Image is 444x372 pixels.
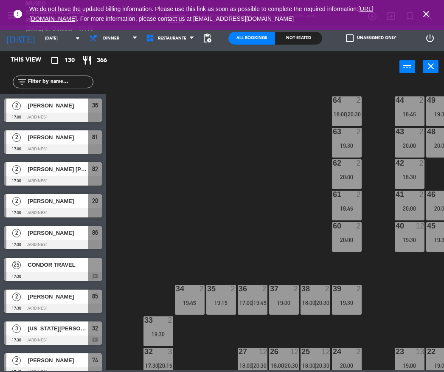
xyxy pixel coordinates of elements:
div: 20:00 [395,143,424,149]
span: 17:30 [145,362,158,369]
span: 18:00 [334,111,347,118]
div: 2 [357,159,362,167]
div: 19:15 [206,300,236,306]
span: [PERSON_NAME] [28,356,88,365]
div: 19:30 [395,237,424,243]
div: 19:30 [332,143,362,149]
div: 19:00 [395,363,424,369]
div: 19:30 [332,300,362,306]
span: [PERSON_NAME] [PERSON_NAME] [28,165,88,174]
i: close [421,9,431,19]
span: 18:00 [271,362,284,369]
span: 20:30 [253,362,267,369]
span: 2 [12,229,21,237]
div: 45 [427,222,427,230]
button: power_input [399,60,415,73]
span: | [283,362,285,369]
div: 2 [262,285,267,293]
span: 130 [65,56,75,65]
i: crop_square [50,55,60,65]
div: 12 [322,348,330,355]
div: 2 [419,96,424,104]
div: 35 [207,285,208,293]
span: Dinner [103,36,119,41]
span: 20:30 [285,362,298,369]
div: 32 [144,348,145,355]
div: 22 [427,348,427,355]
span: 2 [12,101,21,110]
div: 2 [419,191,424,198]
span: 2 [12,293,21,301]
a: [URL][DOMAIN_NAME] [29,6,374,22]
div: 20:00 [332,237,362,243]
div: 13 [416,348,424,355]
div: 49 [427,96,427,104]
span: | [252,362,253,369]
span: 366 [97,56,107,65]
div: 18:30 [395,174,424,180]
div: 12 [416,222,424,230]
span: 20:30 [316,299,329,306]
span: 85 [92,291,98,302]
span: pending_actions [202,33,212,43]
span: 74 [92,355,98,365]
label: Unassigned only [346,34,396,42]
div: 2 [231,285,236,293]
span: | [315,299,316,306]
div: 2 [419,159,424,167]
span: check_box_outline_blank [346,34,354,42]
span: [US_STATE][PERSON_NAME] [28,324,88,333]
div: 19:00 [269,300,299,306]
span: [PERSON_NAME] [28,133,88,142]
div: 2 [357,128,362,135]
span: 20:30 [316,362,329,369]
div: This view [4,55,61,65]
a: . For more information, please contact us at [EMAIL_ADDRESS][DOMAIN_NAME] [77,15,294,22]
span: | [252,299,253,306]
i: arrow_drop_down [73,33,83,43]
span: | [315,362,316,369]
span: 20:30 [348,111,361,118]
span: 17:00 [239,299,253,306]
div: 2 [325,285,330,293]
i: power_input [402,61,413,71]
div: 48 [427,128,427,135]
div: 20:00 [332,363,362,369]
i: close [426,61,436,71]
div: 2 [357,191,362,198]
span: 81 [92,132,98,142]
span: We do not have the updated billing information. Please use this link as soon as possible to compl... [29,6,374,22]
div: 2 [419,128,424,135]
span: [PERSON_NAME] [28,197,88,206]
span: [PERSON_NAME] [28,101,88,110]
input: Filter by name... [27,77,93,87]
div: 20:00 [332,174,362,180]
span: 86 [92,228,98,238]
button: close [423,60,438,73]
span: 19:45 [253,299,267,306]
i: error [13,9,23,19]
span: 18:00 [239,362,253,369]
div: 46 [427,191,427,198]
div: 18:45 [395,111,424,117]
span: 18:00 [302,362,315,369]
div: 2 [357,348,362,355]
div: All Bookings [228,32,275,45]
span: [PERSON_NAME] [28,292,88,301]
span: | [157,362,159,369]
span: 2 [12,165,21,174]
span: 3 [12,324,21,333]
